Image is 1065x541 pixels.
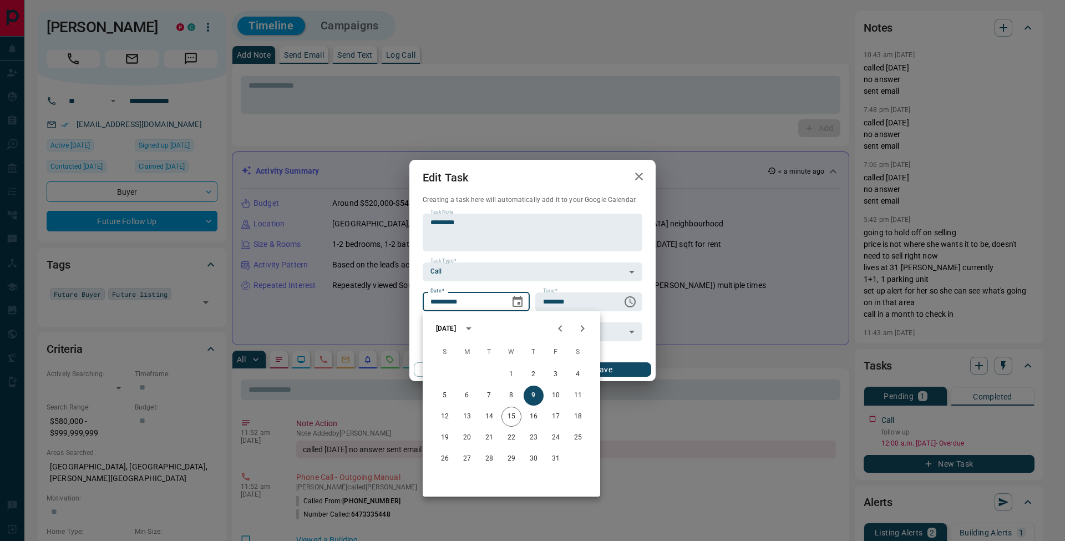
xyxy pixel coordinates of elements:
[546,407,566,427] button: 17
[546,449,566,469] button: 31
[479,428,499,448] button: 21
[423,195,642,205] p: Creating a task here will automatically add it to your Google Calendar.
[457,407,477,427] button: 13
[524,449,544,469] button: 30
[546,341,566,363] span: Friday
[457,341,477,363] span: Monday
[457,449,477,469] button: 27
[619,291,641,313] button: Choose time, selected time is 12:00 AM
[524,341,544,363] span: Thursday
[430,287,444,295] label: Date
[435,407,455,427] button: 12
[524,386,544,406] button: 9
[568,386,588,406] button: 11
[556,362,651,377] button: Save
[568,365,588,385] button: 4
[524,365,544,385] button: 2
[479,449,499,469] button: 28
[501,407,521,427] button: 15
[459,319,478,338] button: calendar view is open, switch to year view
[501,365,521,385] button: 1
[501,449,521,469] button: 29
[501,341,521,363] span: Wednesday
[568,341,588,363] span: Saturday
[501,428,521,448] button: 22
[436,323,456,333] div: [DATE]
[435,386,455,406] button: 5
[457,428,477,448] button: 20
[501,386,521,406] button: 8
[524,407,544,427] button: 16
[435,449,455,469] button: 26
[568,407,588,427] button: 18
[543,287,557,295] label: Time
[479,386,499,406] button: 7
[506,291,529,313] button: Choose date, selected date is Oct 9, 2025
[568,428,588,448] button: 25
[479,341,499,363] span: Tuesday
[546,365,566,385] button: 3
[423,262,642,281] div: Call
[546,386,566,406] button: 10
[549,317,571,340] button: Previous month
[414,362,509,377] button: Cancel
[430,209,453,216] label: Task Note
[479,407,499,427] button: 14
[457,386,477,406] button: 6
[435,428,455,448] button: 19
[571,317,594,340] button: Next month
[409,160,481,195] h2: Edit Task
[524,428,544,448] button: 23
[435,341,455,363] span: Sunday
[546,428,566,448] button: 24
[430,257,457,265] label: Task Type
